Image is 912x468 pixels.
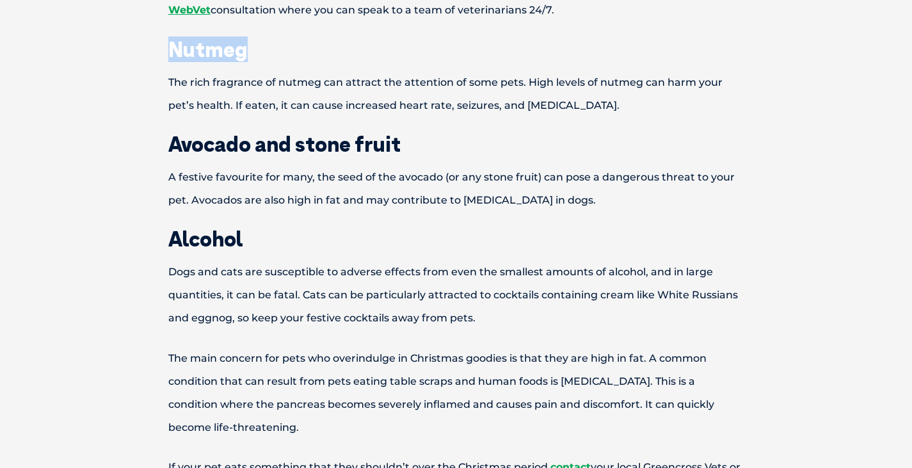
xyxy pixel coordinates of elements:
h2: Alcohol [124,229,789,249]
p: The main concern for pets who overindulge in Christmas goodies is that they are high in fat. A co... [124,347,789,439]
p: The rich fragrance of nutmeg can attract the attention of some pets. High levels of nutmeg can ha... [124,71,789,117]
h2: Nutmeg [124,39,789,60]
h2: Avocado and stone fruit [124,134,789,154]
p: Dogs and cats are susceptible to adverse effects from even the smallest amounts of alcohol, and i... [124,261,789,330]
p: A festive favourite for many, the seed of the avocado (or any stone fruit) can pose a dangerous t... [124,166,789,212]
